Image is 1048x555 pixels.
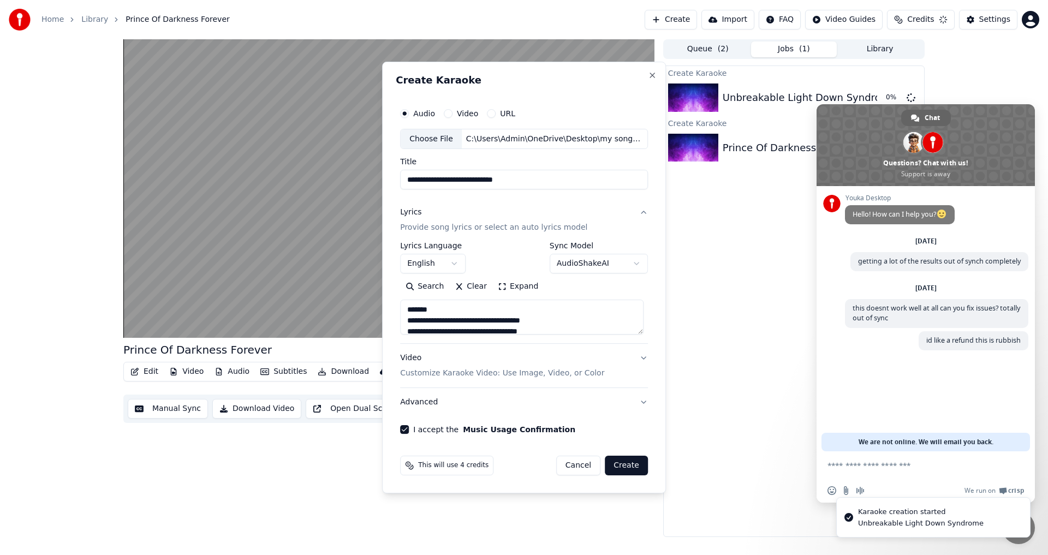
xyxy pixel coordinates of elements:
label: Lyrics Language [400,242,466,250]
div: Lyrics [400,207,421,218]
label: Title [400,158,648,166]
span: This will use 4 credits [418,461,489,470]
label: URL [500,110,515,117]
div: LyricsProvide song lyrics or select an auto lyrics model [400,242,648,344]
p: Provide song lyrics or select an auto lyrics model [400,223,587,234]
button: Cancel [556,456,600,475]
h2: Create Karaoke [396,75,652,85]
p: Customize Karaoke Video: Use Image, Video, or Color [400,368,604,379]
button: Advanced [400,388,648,416]
div: Choose File [401,129,462,149]
label: Sync Model [550,242,648,250]
button: LyricsProvide song lyrics or select an auto lyrics model [400,199,648,242]
label: I accept the [413,426,575,433]
label: Video [457,110,478,117]
button: Expand [492,278,544,296]
div: Chat [901,110,951,126]
button: Create [605,456,648,475]
div: C:\Users\Admin\OneDrive\Desktop\my songs\Unbreakable Light Down Syndrome.mp3 [462,134,647,145]
span: Chat [925,110,940,126]
button: Clear [449,278,492,296]
label: Audio [413,110,435,117]
button: VideoCustomize Karaoke Video: Use Image, Video, or Color [400,344,648,388]
button: Search [400,278,449,296]
button: I accept the [463,426,575,433]
div: Video [400,353,604,379]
